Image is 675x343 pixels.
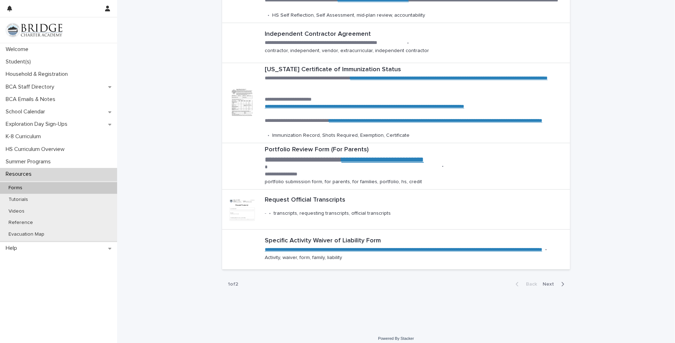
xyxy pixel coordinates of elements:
[265,146,567,154] p: Portfolio Review Form (For Parents)
[265,237,567,245] p: Specific Activity Waiver of Liability Form
[3,220,39,226] p: Reference
[3,121,73,128] p: Exploration Day Sign-Ups
[3,46,34,53] p: Welcome
[545,247,547,253] p: •
[265,30,567,38] p: Independent Contractor Agreement
[407,40,409,46] p: •
[442,163,444,169] p: •
[3,185,28,191] p: Forms
[522,282,537,287] span: Back
[265,255,342,261] p: Activity, waiver, form, family, liability
[543,282,558,287] span: Next
[265,196,471,204] p: Request Official Transcripts
[268,12,269,18] p: •
[3,197,34,203] p: Tutorials
[272,133,410,139] p: Immunization Record, Shots Required, Exemption, Certificate
[265,48,429,54] p: contractor, independent, vendor, extracurricular, independent contractor
[6,23,62,37] img: V1C1m3IdTEidaUdm9Hs0
[3,158,56,165] p: Summer Programs
[3,245,23,252] p: Help
[222,276,244,293] p: 1 of 2
[3,146,70,153] p: HS Curriculum Overview
[3,133,46,140] p: K-8 Curriculum
[265,179,422,185] p: portfolio submission form, for parents, for families, portfolio, hs, credit
[3,84,60,90] p: BCA Staff Directory
[3,231,50,237] p: Evacuation Map
[3,208,30,214] p: Videos
[274,210,391,217] p: transcripts, requesting transcripts, official transcripts
[265,66,567,74] p: [US_STATE] Certificate of Immunization Status
[272,12,425,18] p: HS Self Reflection, Self Assessment, mid-plan review, accountability
[265,210,266,217] p: -
[222,190,570,230] a: Request Official Transcripts-•transcripts, requesting transcripts, official transcripts
[269,210,271,217] p: •
[378,336,414,341] a: Powered By Stacker
[3,171,37,178] p: Resources
[540,281,570,287] button: Next
[510,281,540,287] button: Back
[3,71,73,78] p: Household & Registration
[3,58,37,65] p: Student(s)
[3,108,51,115] p: School Calendar
[3,96,61,103] p: BCA Emails & Notes
[268,133,269,139] p: •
